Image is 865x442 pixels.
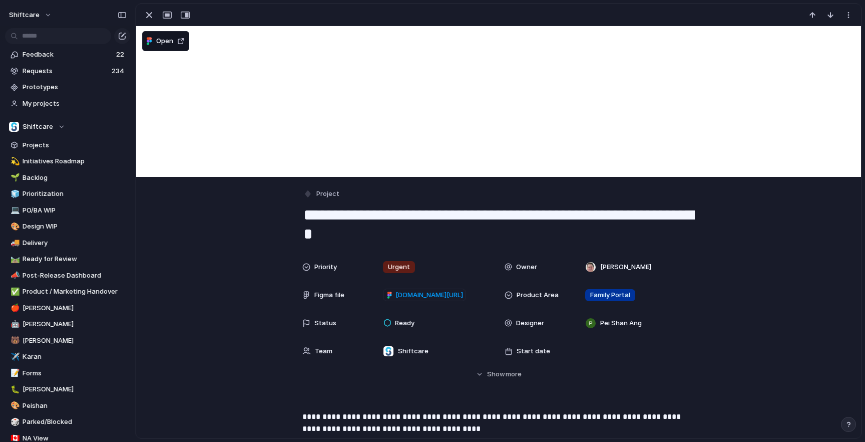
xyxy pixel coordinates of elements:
button: Shiftcare [5,119,130,134]
a: 🐛[PERSON_NAME] [5,382,130,397]
button: 💫 [9,156,19,166]
a: [DOMAIN_NAME][URL] [383,289,466,302]
div: 🎲 [11,416,18,428]
span: [PERSON_NAME] [23,384,127,394]
div: 🍎[PERSON_NAME] [5,301,130,316]
button: Open [142,31,189,51]
button: ✈️ [9,352,19,362]
span: Shiftcare [23,122,53,132]
span: Backlog [23,173,127,183]
span: Initiatives Roadmap [23,156,127,166]
span: Ready [395,318,414,328]
a: Projects [5,138,130,153]
span: [PERSON_NAME] [600,262,651,272]
span: shiftcare [9,10,40,20]
span: Project [316,189,339,199]
button: shiftcare [5,7,57,23]
div: 🚚Delivery [5,236,130,251]
div: 🍎 [11,302,18,314]
a: My projects [5,96,130,111]
span: Parked/Blocked [23,417,127,427]
button: 📝 [9,368,19,378]
button: Showmore [302,365,695,383]
span: Team [315,346,332,356]
a: 🐻[PERSON_NAME] [5,333,130,348]
span: 234 [112,66,126,76]
div: 🚚 [11,237,18,249]
span: Delivery [23,238,127,248]
div: 💫 [11,156,18,167]
div: 🧊 [11,188,18,200]
span: Designer [516,318,544,328]
span: Start date [517,346,550,356]
span: Prototypes [23,82,127,92]
button: Project [301,187,342,201]
a: 📝Forms [5,366,130,381]
button: 🎨 [9,401,19,411]
div: 🐛 [11,384,18,395]
div: 🐻 [11,335,18,346]
span: [PERSON_NAME] [23,336,127,346]
div: 🛤️ [11,254,18,265]
a: 💻PO/BA WIP [5,203,130,218]
div: 🛤️Ready for Review [5,252,130,267]
button: 🤖 [9,319,19,329]
div: 💻 [11,204,18,216]
div: 🧊Prioritization [5,186,130,201]
div: ✅ [11,286,18,298]
span: Pei Shan Ang [600,318,642,328]
span: Design WIP [23,222,127,232]
span: Karan [23,352,127,362]
a: 🎨Design WIP [5,219,130,234]
span: Ready for Review [23,254,127,264]
a: Prototypes [5,80,130,95]
a: Requests234 [5,64,130,79]
span: My projects [23,99,127,109]
button: 🧊 [9,189,19,199]
a: 🎨Peishan [5,398,130,413]
button: 🎨 [9,222,19,232]
span: Post-Release Dashboard [23,271,127,281]
span: [DOMAIN_NAME][URL] [395,290,463,300]
div: 🤖 [11,319,18,330]
span: [PERSON_NAME] [23,303,127,313]
span: Owner [516,262,537,272]
a: ✅Product / Marketing Handover [5,284,130,299]
a: 🌱Backlog [5,170,130,185]
button: 🎲 [9,417,19,427]
button: 🐻 [9,336,19,346]
div: 📣 [11,270,18,281]
span: Figma file [314,290,344,300]
span: Product Area [517,290,559,300]
span: PO/BA WIP [23,205,127,215]
a: 💫Initiatives Roadmap [5,154,130,169]
span: Product / Marketing Handover [23,287,127,297]
button: 🛤️ [9,254,19,264]
span: Shiftcare [398,346,428,356]
div: 🎨 [11,400,18,411]
span: 22 [116,50,126,60]
button: 🍎 [9,303,19,313]
span: Family Portal [590,290,630,300]
a: ✈️Karan [5,349,130,364]
a: 📣Post-Release Dashboard [5,268,130,283]
button: 🐛 [9,384,19,394]
a: 🤖[PERSON_NAME] [5,317,130,332]
span: Show [487,369,505,379]
div: 🎨 [11,221,18,233]
div: 🌱 [11,172,18,183]
span: Status [314,318,336,328]
div: 📝 [11,367,18,379]
span: Peishan [23,401,127,411]
button: 💻 [9,205,19,215]
span: Open [156,36,173,46]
